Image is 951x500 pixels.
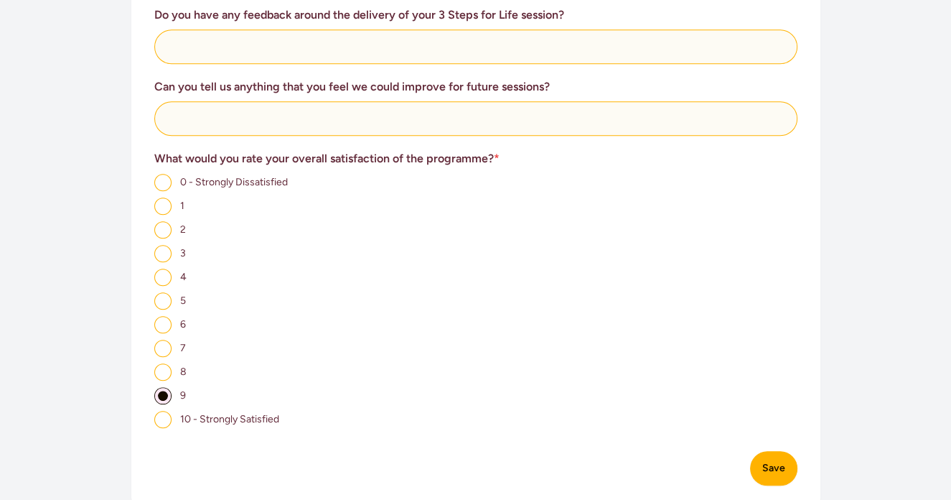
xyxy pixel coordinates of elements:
[180,295,186,307] span: 5
[154,150,797,167] h3: What would you rate your overall satisfaction of the programme?
[180,318,186,330] span: 6
[154,6,797,24] h3: Do you have any feedback around the delivery of your 3 Steps for Life session?
[750,451,797,486] button: Save
[154,198,172,215] input: 1
[154,269,172,286] input: 4
[180,271,187,283] span: 4
[180,247,186,259] span: 3
[180,389,186,402] span: 9
[154,340,172,357] input: 7
[180,413,279,425] span: 10 - Strongly Satisfied
[180,176,288,188] span: 0 - Strongly Dissatisfied
[154,292,172,310] input: 5
[180,223,186,236] span: 2
[180,366,187,378] span: 8
[154,316,172,333] input: 6
[154,387,172,404] input: 9
[154,245,172,262] input: 3
[154,174,172,191] input: 0 - Strongly Dissatisfied
[180,342,186,354] span: 7
[154,221,172,239] input: 2
[154,364,172,381] input: 8
[180,200,184,212] span: 1
[154,78,797,96] h3: Can you tell us anything that you feel we could improve for future sessions?
[154,411,172,428] input: 10 - Strongly Satisfied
